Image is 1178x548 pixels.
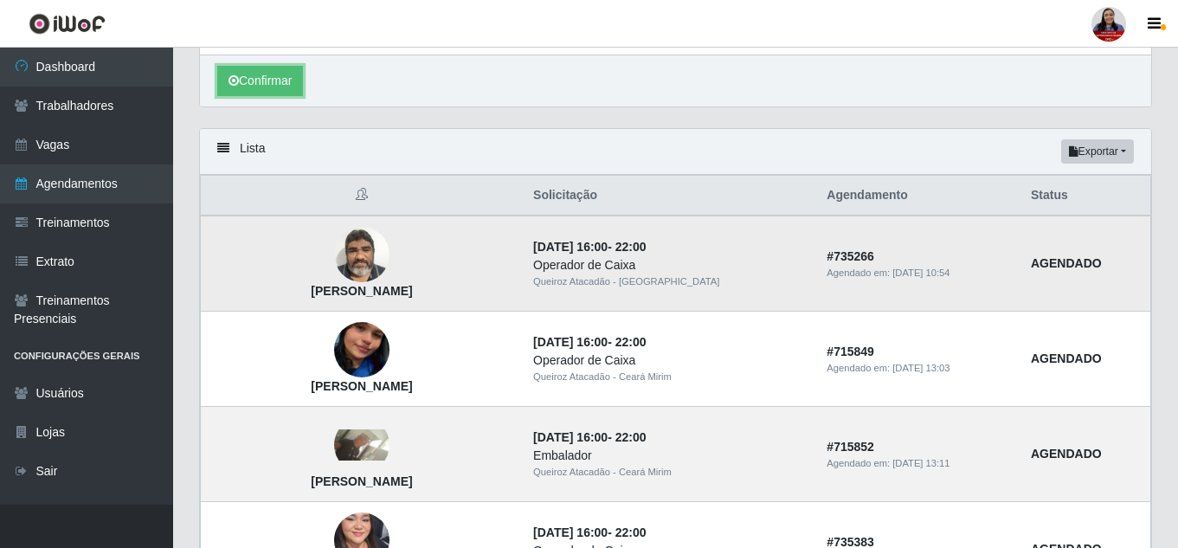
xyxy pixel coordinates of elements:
[523,176,816,216] th: Solicitação
[533,256,806,274] div: Operador de Caixa
[1031,447,1102,461] strong: AGENDADO
[29,13,106,35] img: CoreUI Logo
[1020,176,1151,216] th: Status
[615,430,647,444] time: 22:00
[615,335,647,349] time: 22:00
[615,525,647,539] time: 22:00
[827,345,874,358] strong: # 715849
[827,456,1010,471] div: Agendado em:
[334,429,389,461] img: Francisco Antônio Temoteo Santiago
[827,249,874,263] strong: # 735266
[311,284,412,298] strong: [PERSON_NAME]
[892,458,949,468] time: [DATE] 13:11
[533,335,646,349] strong: -
[816,176,1020,216] th: Agendamento
[1031,256,1102,270] strong: AGENDADO
[200,129,1151,175] div: Lista
[827,440,874,454] strong: # 715852
[334,301,389,400] img: Gyslleny Kelly da Silva
[892,268,949,278] time: [DATE] 10:54
[827,361,1010,376] div: Agendado em:
[533,240,646,254] strong: -
[892,363,949,373] time: [DATE] 13:03
[827,266,1010,280] div: Agendado em:
[533,525,646,539] strong: -
[1061,139,1134,164] button: Exportar
[311,379,412,393] strong: [PERSON_NAME]
[1031,351,1102,365] strong: AGENDADO
[533,447,806,465] div: Embalador
[615,240,647,254] time: 22:00
[533,240,608,254] time: [DATE] 16:00
[533,274,806,289] div: Queiroz Atacadão - [GEOGRAPHIC_DATA]
[533,370,806,384] div: Queiroz Atacadão - Ceará Mirim
[533,525,608,539] time: [DATE] 16:00
[311,474,412,488] strong: [PERSON_NAME]
[334,218,389,292] img: gilvan clayton fernandes
[533,430,608,444] time: [DATE] 16:00
[217,66,303,96] button: Confirmar
[533,430,646,444] strong: -
[533,351,806,370] div: Operador de Caixa
[533,465,806,480] div: Queiroz Atacadão - Ceará Mirim
[533,335,608,349] time: [DATE] 16:00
